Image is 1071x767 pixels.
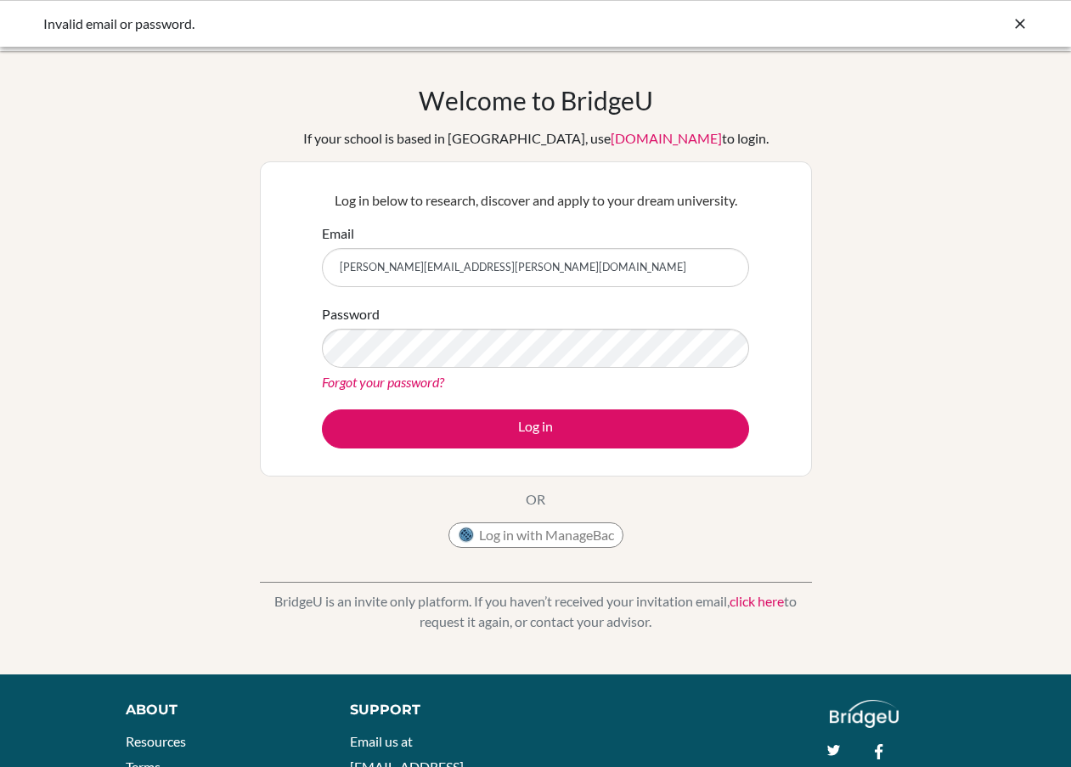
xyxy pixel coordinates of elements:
[611,130,722,146] a: [DOMAIN_NAME]
[350,700,520,720] div: Support
[448,522,623,548] button: Log in with ManageBac
[322,190,749,211] p: Log in below to research, discover and apply to your dream university.
[303,128,769,149] div: If your school is based in [GEOGRAPHIC_DATA], use to login.
[419,85,653,116] h1: Welcome to BridgeU
[322,409,749,448] button: Log in
[830,700,899,728] img: logo_white@2x-f4f0deed5e89b7ecb1c2cc34c3e3d731f90f0f143d5ea2071677605dd97b5244.png
[322,223,354,244] label: Email
[43,14,774,34] div: Invalid email or password.
[322,374,444,390] a: Forgot your password?
[730,593,784,609] a: click here
[322,304,380,324] label: Password
[126,700,312,720] div: About
[126,733,186,749] a: Resources
[260,591,812,632] p: BridgeU is an invite only platform. If you haven’t received your invitation email, to request it ...
[526,489,545,510] p: OR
